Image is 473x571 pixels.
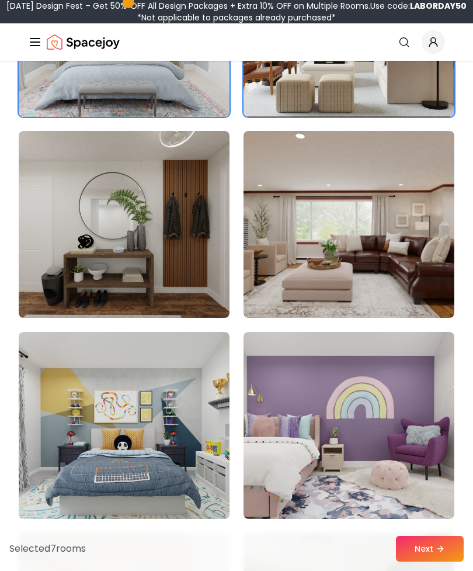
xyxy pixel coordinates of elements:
span: *Not applicable to packages already purchased* [137,12,336,23]
img: Spacejoy Logo [47,30,120,54]
img: Room room-11 [19,131,229,318]
nav: Global [28,23,445,61]
img: Room room-14 [244,332,454,519]
img: Room room-12 [244,131,454,318]
img: Room room-13 [19,332,229,519]
p: Selected 7 room s [9,542,86,556]
a: Spacejoy [47,30,120,54]
button: Next [396,536,464,562]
